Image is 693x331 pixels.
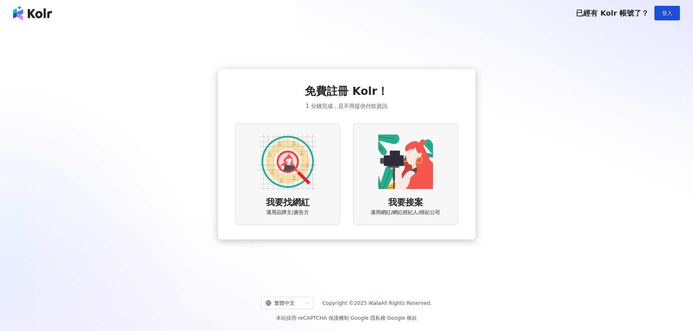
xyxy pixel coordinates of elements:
a: Google 隱私權 [351,315,386,321]
span: | [349,315,351,321]
span: 已經有 Kolr 帳號了？ [576,9,649,17]
span: 本站採用 reCAPTCHA 保護機制 [276,314,417,322]
a: Google 條款 [387,315,417,321]
div: 繁體中文 [266,297,303,309]
span: Copyright © 2025 All Rights Reserved. [322,299,432,307]
a: iKala [369,300,381,306]
span: 適用網紅/網紅經紀人/經紀公司 [371,209,440,216]
span: 我要找網紅 [266,197,310,209]
span: 免費註冊 Kolr！ [305,84,388,99]
img: logo [13,6,52,20]
span: 適用品牌主/廣告方 [266,209,309,216]
span: 登入 [662,10,672,16]
span: 我要接案 [388,197,423,209]
span: 1 分鐘完成，且不用提供付款資訊 [306,102,387,110]
span: | [386,315,387,321]
img: KOL identity option [377,133,435,191]
img: AD identity option [259,133,317,191]
button: 登入 [654,6,680,20]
